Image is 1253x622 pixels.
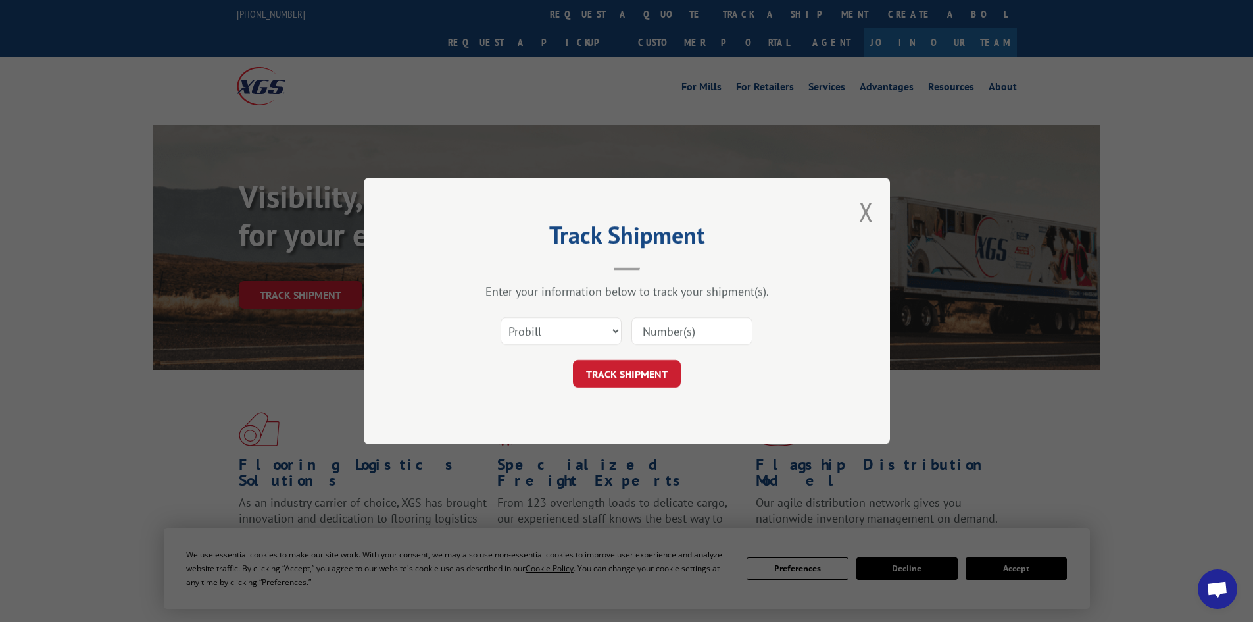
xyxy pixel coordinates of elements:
button: Close modal [859,194,873,229]
a: Open chat [1198,569,1237,609]
div: Enter your information below to track your shipment(s). [430,284,824,299]
input: Number(s) [631,317,752,345]
button: TRACK SHIPMENT [573,360,681,388]
h2: Track Shipment [430,226,824,251]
